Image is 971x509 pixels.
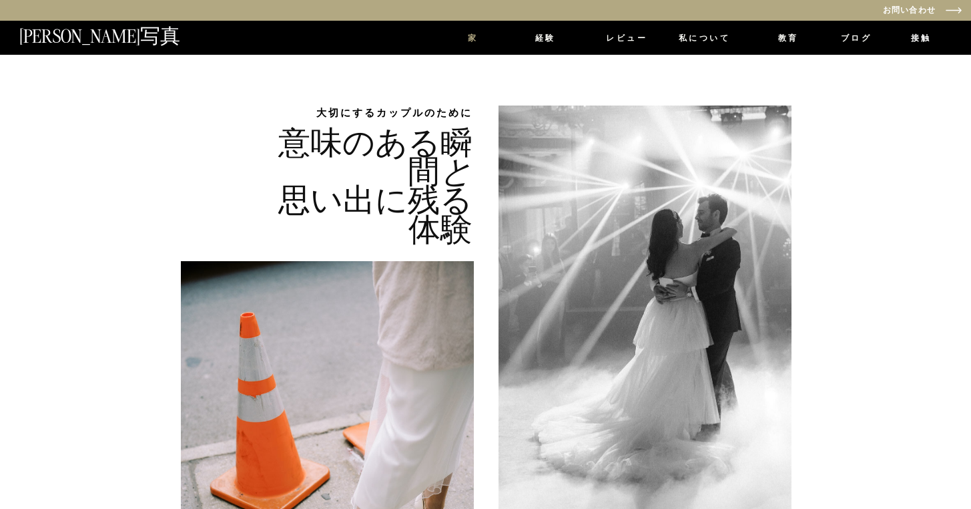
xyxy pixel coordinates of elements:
font: 家 [468,33,478,43]
a: 家 [454,34,492,45]
a: 私について [674,34,735,45]
a: レビュー [602,34,652,45]
font: と [440,153,472,190]
a: お問い合わせ [735,6,936,16]
font: レビュー [606,33,647,43]
a: 教育 [753,34,824,45]
font: 思い出に残る体験 [278,182,472,247]
font: 教育 [778,33,799,43]
font: 接触 [911,33,932,43]
a: 経験 [511,34,581,45]
font: 意味のある瞬間 [278,124,472,190]
font: 私について [679,33,731,43]
font: 経験 [535,33,556,43]
font: 大切にするカップルのために [316,107,472,119]
a: [PERSON_NAME]写真 [19,27,354,39]
a: 接触 [894,31,949,45]
a: ブログ [840,34,872,45]
font: [PERSON_NAME]写真 [19,25,180,47]
font: お問い合わせ [883,5,936,15]
font: ブログ [841,33,872,43]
